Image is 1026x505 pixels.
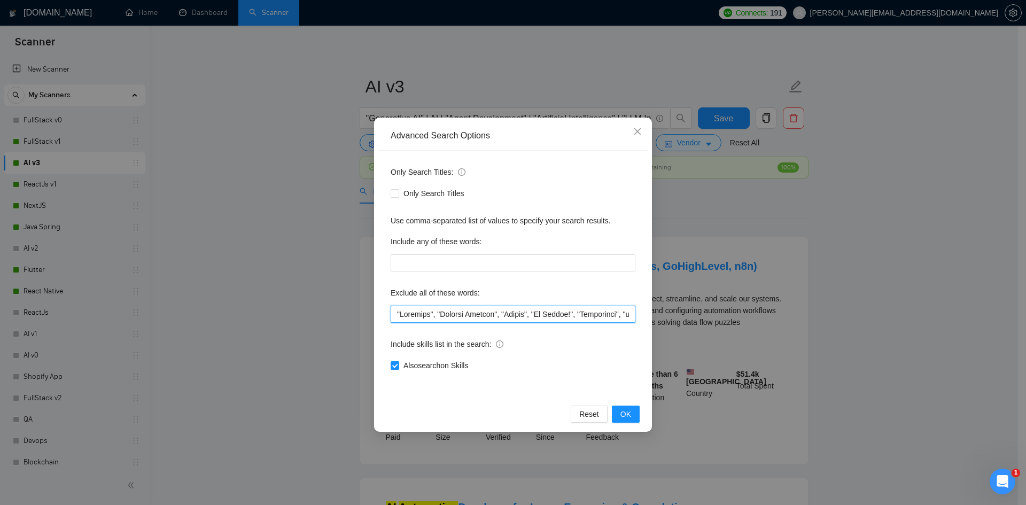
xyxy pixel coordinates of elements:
[458,168,465,176] span: info-circle
[612,406,640,423] button: OK
[391,284,480,301] label: Exclude all of these words:
[391,233,481,250] label: Include any of these words:
[391,338,503,350] span: Include skills list in the search:
[571,406,608,423] button: Reset
[990,469,1015,494] iframe: Intercom live chat
[399,360,472,371] span: Also search on Skills
[633,127,642,136] span: close
[391,166,465,178] span: Only Search Titles:
[391,215,635,227] div: Use comma-separated list of values to specify your search results.
[620,408,631,420] span: OK
[1012,469,1020,477] span: 1
[496,340,503,348] span: info-circle
[579,408,599,420] span: Reset
[623,118,652,146] button: Close
[391,130,635,142] div: Advanced Search Options
[399,188,469,199] span: Only Search Titles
